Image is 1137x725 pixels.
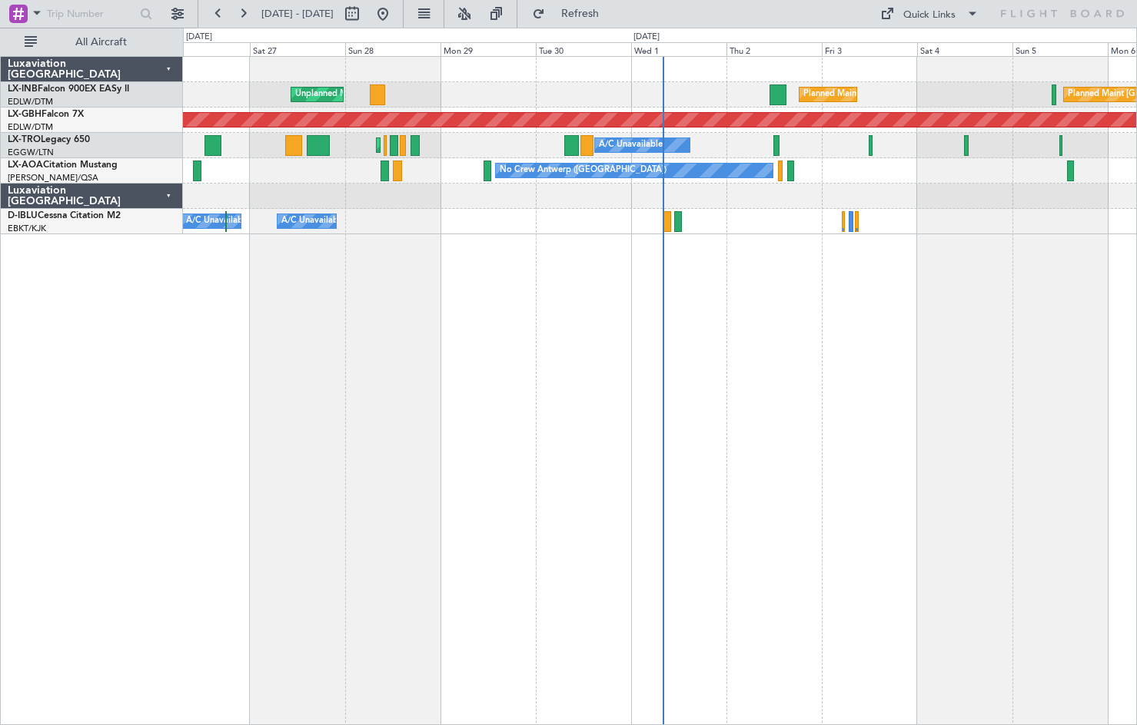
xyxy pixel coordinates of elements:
[345,42,441,56] div: Sun 28
[8,147,54,158] a: EGGW/LTN
[8,211,38,220] span: D-IBLU
[822,42,917,56] div: Fri 3
[8,211,121,220] a: D-IBLUCessna Citation M2
[8,135,90,144] a: LX-TROLegacy 650
[803,83,950,106] div: Planned Maint [GEOGRAPHIC_DATA]
[548,8,613,19] span: Refresh
[500,159,667,182] div: No Crew Antwerp ([GEOGRAPHIC_DATA])
[8,161,118,170] a: LX-AOACitation Mustang
[1012,42,1108,56] div: Sun 5
[873,2,986,26] button: Quick Links
[155,42,250,56] div: Fri 26
[281,210,527,233] div: A/C Unavailable [GEOGRAPHIC_DATA]-[GEOGRAPHIC_DATA]
[8,135,41,144] span: LX-TRO
[631,42,726,56] div: Wed 1
[917,42,1012,56] div: Sat 4
[8,223,46,234] a: EBKT/KJK
[536,42,631,56] div: Tue 30
[295,83,433,106] div: Unplanned Maint Roma (Ciampino)
[250,42,345,56] div: Sat 27
[599,134,663,157] div: A/C Unavailable
[525,2,617,26] button: Refresh
[633,31,660,44] div: [DATE]
[8,110,42,119] span: LX-GBH
[8,172,98,184] a: [PERSON_NAME]/QSA
[441,42,536,56] div: Mon 29
[8,96,53,108] a: EDLW/DTM
[8,161,43,170] span: LX-AOA
[47,2,135,25] input: Trip Number
[8,121,53,133] a: EDLW/DTM
[186,210,472,233] div: A/C Unavailable [GEOGRAPHIC_DATA] ([GEOGRAPHIC_DATA] National)
[261,7,334,21] span: [DATE] - [DATE]
[726,42,822,56] div: Thu 2
[17,30,167,55] button: All Aircraft
[8,84,129,94] a: LX-INBFalcon 900EX EASy II
[903,8,956,23] div: Quick Links
[40,37,162,48] span: All Aircraft
[8,110,84,119] a: LX-GBHFalcon 7X
[8,84,38,94] span: LX-INB
[186,31,212,44] div: [DATE]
